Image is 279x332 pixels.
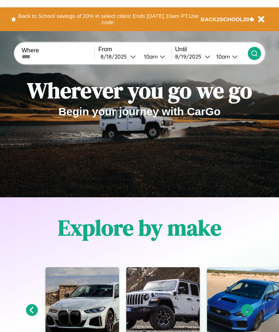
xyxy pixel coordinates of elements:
div: 10am [140,53,160,60]
button: 10am [138,53,171,60]
div: 8 / 19 / 2025 [175,53,205,60]
label: From [98,46,171,53]
label: Until [175,46,248,53]
button: Back to School savings of 20% in select cities! Ends [DATE] 10am PT.Use code: [16,11,201,27]
b: BACK2SCHOOL20 [201,16,250,22]
div: 10am [213,53,232,60]
label: Where [22,47,94,54]
div: 8 / 18 / 2025 [101,53,130,60]
button: 10am [210,53,248,60]
button: 8/18/2025 [98,53,138,60]
h1: Explore by make [58,213,221,243]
